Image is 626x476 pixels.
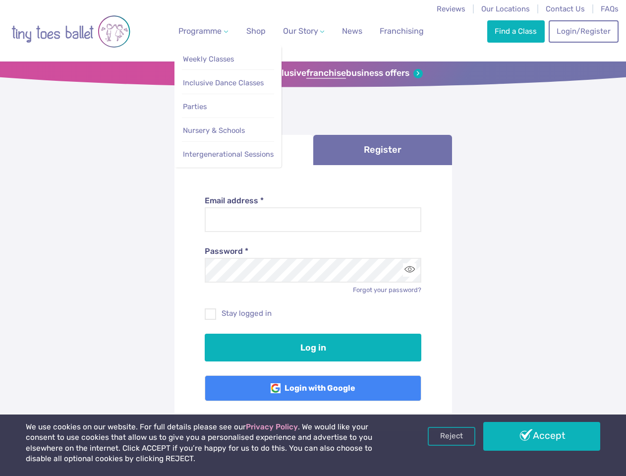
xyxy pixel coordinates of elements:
[283,26,318,36] span: Our Story
[182,121,274,140] a: Nursery & Schools
[205,308,421,319] label: Stay logged in
[205,195,421,206] label: Email address *
[353,286,421,294] a: Forgot your password?
[11,6,130,57] img: tiny toes ballet
[182,145,274,164] a: Intergenerational Sessions
[481,4,530,13] a: Our Locations
[205,246,421,257] label: Password *
[376,21,428,41] a: Franchising
[306,68,346,79] strong: franchise
[279,21,328,41] a: Our Story
[487,20,545,42] a: Find a Class
[342,26,362,36] span: News
[26,422,399,465] p: We use cookies on our website. For full details please see our . We would like your consent to us...
[403,263,416,277] button: Toggle password visibility
[205,334,421,361] button: Log in
[178,26,222,36] span: Programme
[183,78,264,87] span: Inclusive Dance Classes
[182,98,274,116] a: Parties
[205,375,421,401] a: Login with Google
[183,102,207,111] span: Parties
[437,4,465,13] a: Reviews
[183,55,234,63] span: Weekly Classes
[203,68,423,79] a: Sign up for our exclusivefranchisebusiness offers
[242,21,270,41] a: Shop
[271,383,281,393] img: Google Logo
[483,422,600,451] a: Accept
[182,50,274,68] a: Weekly Classes
[183,126,245,135] span: Nursery & Schools
[601,4,619,13] a: FAQs
[546,4,585,13] a: Contact Us
[428,427,475,446] a: Reject
[183,150,274,159] span: Intergenerational Sessions
[246,422,298,431] a: Privacy Policy
[174,21,232,41] a: Programme
[549,20,618,42] a: Login/Register
[246,26,266,36] span: Shop
[182,74,274,92] a: Inclusive Dance Classes
[174,165,452,432] div: Log in
[338,21,366,41] a: News
[380,26,424,36] span: Franchising
[313,135,452,165] a: Register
